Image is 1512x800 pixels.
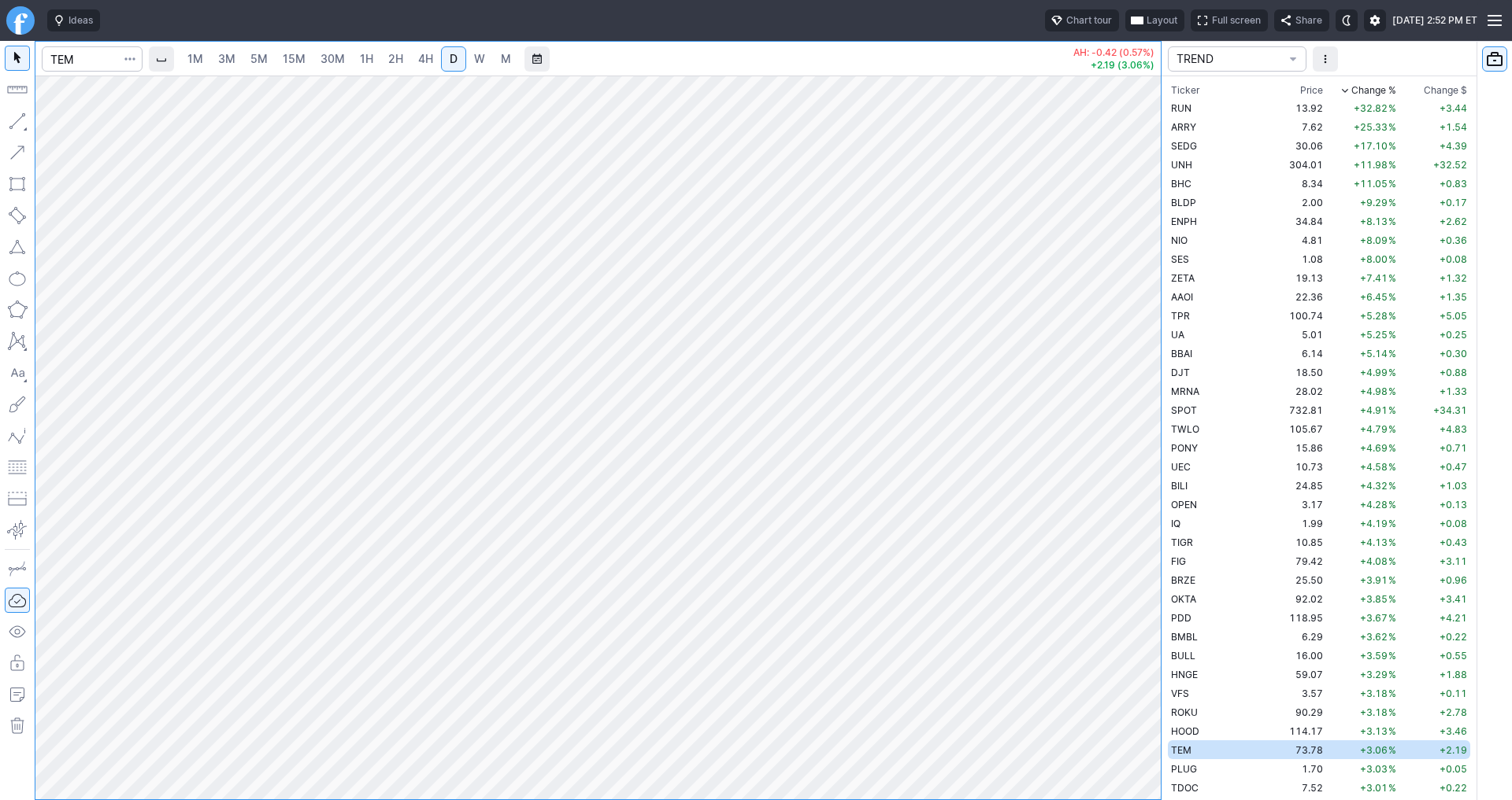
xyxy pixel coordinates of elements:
[5,140,30,165] button: Arrow
[1388,706,1396,718] span: %
[1336,9,1358,31] button: Toggle dark mode
[1440,461,1467,473] span: +0.47
[1295,13,1322,28] span: Share
[1073,61,1154,70] p: +2.19 (3.06%)
[1267,665,1326,684] td: 59.07
[1440,631,1467,643] span: +0.22
[5,486,30,511] button: Position
[1267,117,1326,136] td: 7.62
[1267,306,1326,325] td: 100.74
[5,588,30,613] button: Drawings Autosave: On
[353,46,380,72] a: 1H
[218,52,235,65] span: 3M
[1171,329,1184,341] span: UA
[42,46,143,72] input: Search
[1267,551,1326,570] td: 79.42
[1440,480,1467,492] span: +1.03
[1171,688,1189,699] span: VFS
[1171,725,1199,737] span: HOOD
[1267,344,1326,363] td: 6.14
[1440,744,1467,756] span: +2.19
[1267,778,1326,797] td: 7.52
[1267,495,1326,514] td: 3.17
[5,234,30,260] button: Triangle
[1388,650,1396,662] span: %
[1388,291,1396,303] span: %
[1360,536,1388,548] span: +4.13
[5,556,30,581] button: Drawing mode: Single
[5,392,30,417] button: Brush
[1440,310,1467,322] span: +5.05
[360,52,373,65] span: 1H
[1440,706,1467,718] span: +2.78
[5,266,30,291] button: Ellipse
[1274,9,1329,31] button: Share
[1360,442,1388,454] span: +4.69
[1388,385,1396,397] span: %
[313,46,352,72] a: 30M
[1171,310,1190,322] span: TPR
[1388,367,1396,378] span: %
[1360,216,1388,227] span: +8.13
[1191,9,1268,31] button: Full screen
[1171,404,1197,416] span: SPOT
[1388,536,1396,548] span: %
[5,360,30,385] button: Text
[1440,536,1467,548] span: +0.43
[1440,688,1467,699] span: +0.11
[1171,706,1198,718] span: ROKU
[1354,121,1388,133] span: +25.33
[1168,46,1306,72] button: portfolio-watchlist-select
[1482,46,1507,72] button: Portfolio watchlist
[1360,461,1388,473] span: +4.58
[1440,612,1467,624] span: +4.21
[250,52,268,65] span: 5M
[501,52,511,65] span: M
[450,52,458,65] span: D
[187,52,203,65] span: 1M
[1360,650,1388,662] span: +3.59
[1267,759,1326,778] td: 1.70
[1267,589,1326,608] td: 92.02
[441,46,466,72] a: D
[1360,499,1388,511] span: +4.28
[1177,51,1282,67] span: TREND
[283,52,306,65] span: 15M
[1440,140,1467,152] span: +4.39
[1440,121,1467,133] span: +1.54
[1360,782,1388,794] span: +3.01
[1388,782,1396,794] span: %
[5,297,30,323] button: Polygon
[1267,363,1326,382] td: 18.50
[1267,419,1326,438] td: 105.67
[1360,404,1388,416] span: +4.91
[1354,102,1388,114] span: +32.82
[243,46,275,72] a: 5M
[1388,593,1396,605] span: %
[1440,385,1467,397] span: +1.33
[1267,702,1326,721] td: 90.29
[1171,216,1197,227] span: ENPH
[1440,763,1467,775] span: +0.05
[1171,612,1191,624] span: PDD
[1360,480,1388,492] span: +4.32
[1267,684,1326,702] td: 3.57
[381,46,410,72] a: 2H
[418,52,433,65] span: 4H
[1360,272,1388,284] span: +7.41
[1433,404,1467,416] span: +34.31
[1440,782,1467,794] span: +0.22
[1388,631,1396,643] span: %
[1171,159,1192,171] span: UNH
[1388,310,1396,322] span: %
[388,52,403,65] span: 2H
[1171,253,1189,265] span: SES
[1267,174,1326,193] td: 8.34
[1267,155,1326,174] td: 304.01
[1360,574,1388,586] span: +3.91
[47,9,100,31] button: Ideas
[1440,253,1467,265] span: +0.08
[1440,725,1467,737] span: +3.46
[5,329,30,354] button: XABCD
[1171,442,1198,454] span: PONY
